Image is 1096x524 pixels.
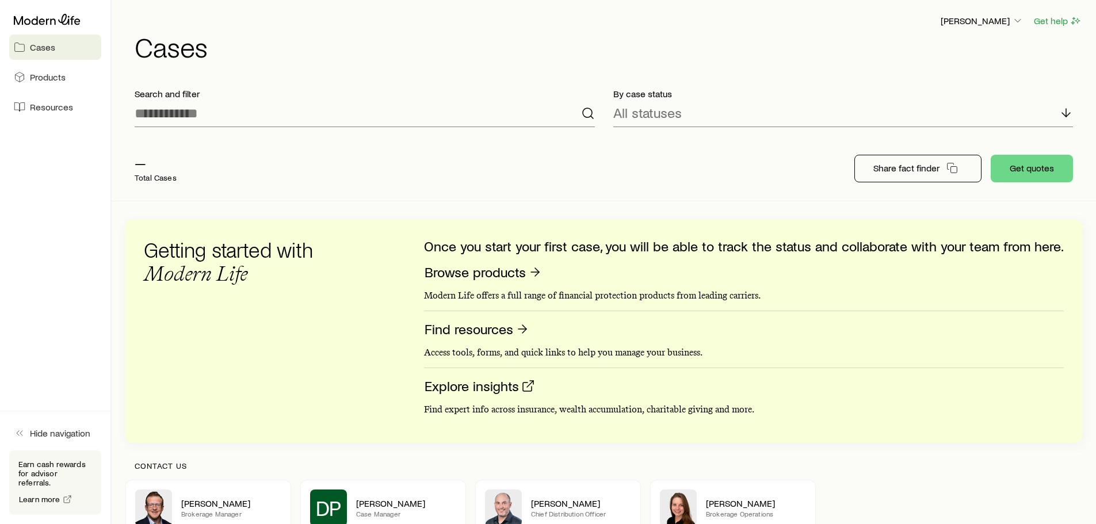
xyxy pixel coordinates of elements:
a: Explore insights [424,377,536,395]
div: Earn cash rewards for advisor referrals.Learn more [9,450,101,515]
span: Hide navigation [30,427,90,439]
a: Cases [9,35,101,60]
span: Cases [30,41,55,53]
p: [PERSON_NAME] [531,498,631,509]
button: Hide navigation [9,420,101,446]
span: Learn more [19,495,60,503]
p: Chief Distribution Officer [531,509,631,518]
p: [PERSON_NAME] [941,15,1024,26]
span: Resources [30,101,73,113]
button: Get quotes [991,155,1073,182]
button: Share fact finder [854,155,982,182]
p: By case status [613,88,1074,100]
p: Earn cash rewards for advisor referrals. [18,460,92,487]
a: Products [9,64,101,90]
a: Browse products [424,263,543,281]
p: Once you start your first case, you will be able to track the status and collaborate with your te... [424,238,1064,254]
h3: Getting started with [144,238,328,285]
p: [PERSON_NAME] [356,498,456,509]
a: Resources [9,94,101,120]
p: Modern Life offers a full range of financial protection products from leading carriers. [424,290,1064,301]
h1: Cases [135,33,1082,60]
p: — [135,155,177,171]
button: Get help [1033,14,1082,28]
span: DP [316,496,342,519]
span: Modern Life [144,261,248,286]
p: Case Manager [356,509,456,518]
button: [PERSON_NAME] [940,14,1024,28]
p: Brokerage Operations [706,509,806,518]
a: Find resources [424,320,530,338]
p: [PERSON_NAME] [181,498,281,509]
p: Search and filter [135,88,595,100]
p: All statuses [613,105,682,121]
span: Products [30,71,66,83]
p: Contact us [135,461,1073,471]
p: Access tools, forms, and quick links to help you manage your business. [424,347,1064,358]
p: Find expert info across insurance, wealth accumulation, charitable giving and more. [424,404,1064,415]
p: Total Cases [135,173,177,182]
p: Share fact finder [873,162,940,174]
p: Brokerage Manager [181,509,281,518]
p: [PERSON_NAME] [706,498,806,509]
